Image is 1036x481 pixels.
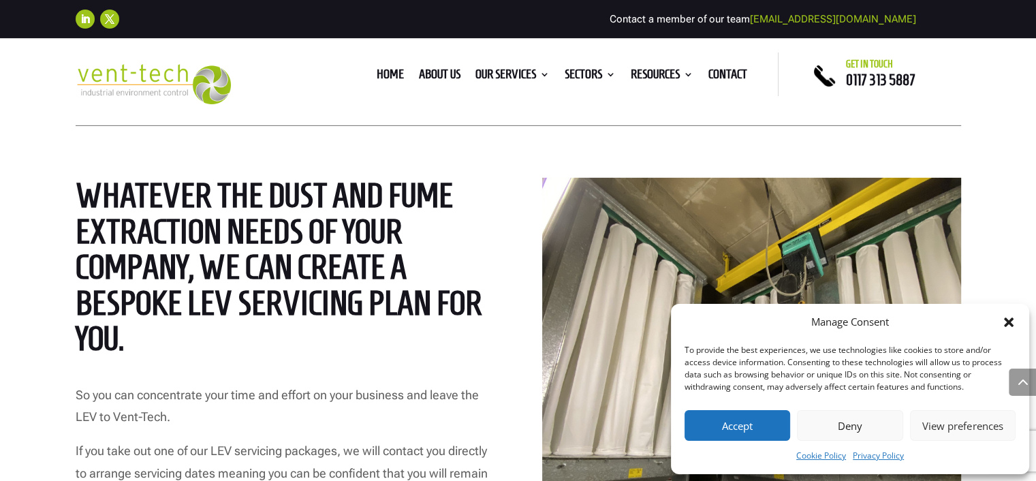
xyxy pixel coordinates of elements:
[631,69,693,84] a: Resources
[811,314,889,330] div: Manage Consent
[846,59,893,69] span: Get in touch
[419,69,460,84] a: About us
[377,69,404,84] a: Home
[565,69,616,84] a: Sectors
[685,344,1014,393] div: To provide the best experiences, we use technologies like cookies to store and/or access device i...
[76,64,232,104] img: 2023-09-27T08_35_16.549ZVENT-TECH---Clear-background
[76,384,494,441] p: So you can concentrate your time and effort on your business and leave the LEV to Vent-Tech.
[100,10,119,29] a: Follow on X
[76,176,482,357] span: Whatever the dust and fume extraction needs of your company, we can create a bespoke LEV servicin...
[797,410,902,441] button: Deny
[910,410,1016,441] button: View preferences
[846,72,915,88] a: 0117 313 5887
[685,410,790,441] button: Accept
[708,69,747,84] a: Contact
[475,69,550,84] a: Our Services
[610,13,916,25] span: Contact a member of our team
[750,13,916,25] a: [EMAIL_ADDRESS][DOMAIN_NAME]
[1002,315,1016,329] div: Close dialog
[76,10,95,29] a: Follow on LinkedIn
[796,448,846,464] a: Cookie Policy
[853,448,904,464] a: Privacy Policy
